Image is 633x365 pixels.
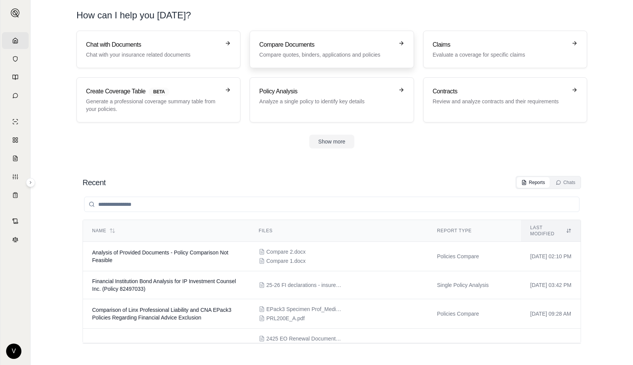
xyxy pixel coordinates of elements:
[92,249,228,263] span: Analysis of Provided Documents - Policy Comparison Not Feasible
[266,305,343,313] span: EPack3 Specimen Prof_Media_Cyber.pdf
[266,335,343,342] span: 2425 EO Renewal Documents-EFF Nov 22 24-Term $44352.pdf
[521,271,581,299] td: [DATE] 03:42 PM
[2,187,29,204] a: Coverage Table
[266,281,343,289] span: 25-26 FI declarations - insured copy.pdf
[259,51,393,59] p: Compare quotes, binders, applications and policies
[2,213,29,230] a: Contract Analysis
[428,271,521,299] td: Single Policy Analysis
[2,132,29,148] a: Policy Comparisons
[423,77,587,122] a: ContractsReview and analyze contracts and their requirements
[2,32,29,49] a: Home
[8,5,23,21] button: Expand sidebar
[76,31,240,68] a: Chat with DocumentsChat with your insurance related documents
[6,344,21,359] div: V
[86,87,220,96] h3: Create Coverage Table
[433,87,567,96] h3: Contracts
[83,177,105,188] h2: Recent
[521,242,581,271] td: [DATE] 02:10 PM
[428,299,521,329] td: Policies Compare
[92,228,240,234] div: Name
[11,8,20,18] img: Expand sidebar
[259,87,393,96] h3: Policy Analysis
[250,77,414,122] a: Policy AnalysisAnalyze a single policy to identify key details
[2,150,29,167] a: Claim Coverage
[266,248,306,256] span: Compare 2.docx
[433,98,567,105] p: Review and analyze contracts and their requirements
[2,87,29,104] a: Chat
[149,88,169,96] span: BETA
[2,69,29,86] a: Prompt Library
[517,177,550,188] button: Reports
[92,342,237,356] span: Comparison Report for Professional Liability Policies of Inviro Engineered Systems Ltd. and The M...
[86,51,220,59] p: Chat with your insurance related documents
[259,98,393,105] p: Analyze a single policy to identify key details
[521,299,581,329] td: [DATE] 09:28 AM
[92,278,236,292] span: Financial Institution Bond Analysis for IP Investment Counsel Inc. (Policy 82497033)
[266,257,306,265] span: Compare 1.docx
[530,225,571,237] div: Last modified
[26,178,35,187] button: Expand sidebar
[556,179,575,186] div: Chats
[551,177,580,188] button: Chats
[309,135,355,148] button: Show more
[428,242,521,271] td: Policies Compare
[266,314,305,322] span: PRL200E_A.pdf
[76,77,240,122] a: Create Coverage TableBETAGenerate a professional coverage summary table from your policies.
[521,179,545,186] div: Reports
[250,31,414,68] a: Compare DocumentsCompare quotes, binders, applications and policies
[433,40,567,49] h3: Claims
[423,31,587,68] a: ClaimsEvaluate a coverage for specific claims
[86,40,220,49] h3: Chat with Documents
[433,51,567,59] p: Evaluate a coverage for specific claims
[2,168,29,185] a: Custom Report
[250,220,428,242] th: Files
[2,231,29,248] a: Legal Search Engine
[92,307,231,321] span: Comparison of Linx Professional Liability and CNA EPack3 Policies Regarding Financial Advice Excl...
[2,113,29,130] a: Single Policy
[2,51,29,67] a: Documents Vault
[76,9,191,21] h1: How can I help you [DATE]?
[259,40,393,49] h3: Compare Documents
[86,98,220,113] p: Generate a professional coverage summary table from your policies.
[428,220,521,242] th: Report Type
